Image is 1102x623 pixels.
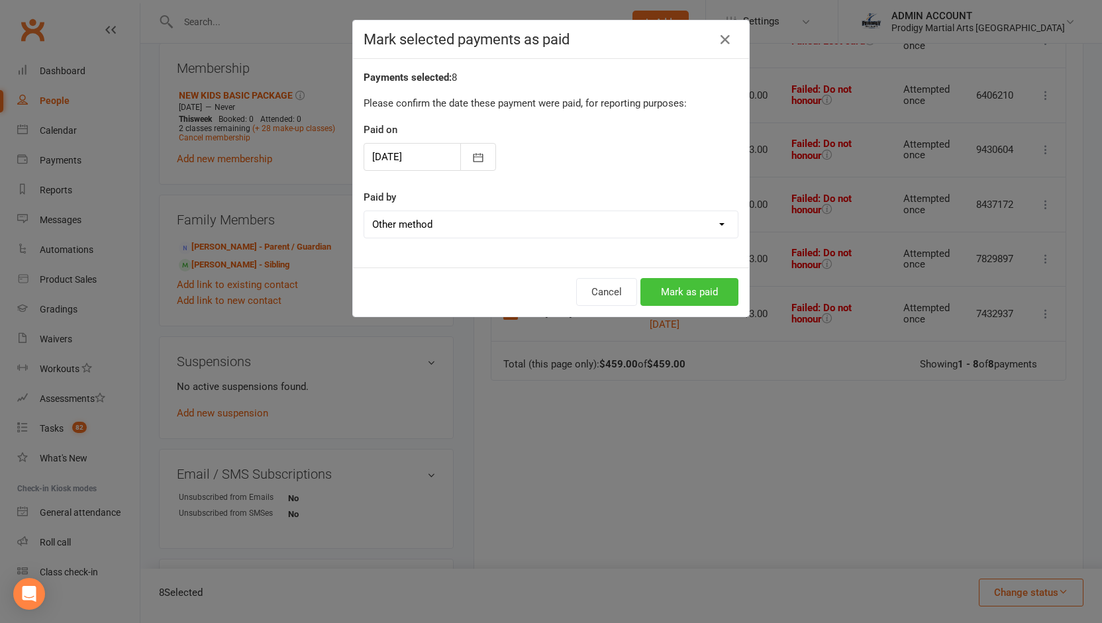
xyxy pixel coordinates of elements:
[576,278,637,306] button: Cancel
[364,95,738,111] p: Please confirm the date these payment were paid, for reporting purposes:
[715,29,736,50] button: Close
[640,278,738,306] button: Mark as paid
[364,189,396,205] label: Paid by
[364,72,452,83] strong: Payments selected:
[13,578,45,610] div: Open Intercom Messenger
[364,70,738,85] div: 8
[364,122,397,138] label: Paid on
[364,31,738,48] h4: Mark selected payments as paid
